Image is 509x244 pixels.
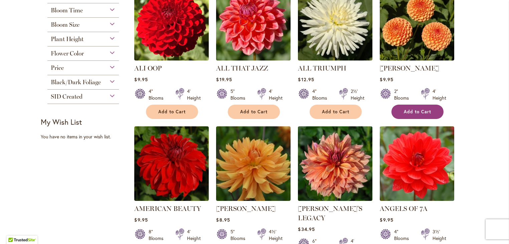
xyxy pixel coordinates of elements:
[51,79,101,86] span: Black/Dark Foliage
[433,228,446,242] div: 3½' Height
[391,105,444,119] button: Add to Cart
[298,76,314,83] span: $12.95
[312,88,331,101] div: 4" Blooms
[380,64,439,72] a: [PERSON_NAME]
[310,105,362,119] button: Add to Cart
[380,126,454,201] img: ANGELS OF 7A
[298,126,372,201] img: Andy's Legacy
[269,228,283,242] div: 4½' Height
[322,109,349,115] span: Add to Cart
[240,109,268,115] span: Add to Cart
[187,228,201,242] div: 4' Height
[216,55,291,62] a: ALL THAT JAZZ
[51,50,84,57] span: Flower Color
[216,217,230,223] span: $8.95
[230,228,249,242] div: 5" Blooms
[404,109,431,115] span: Add to Cart
[187,88,201,101] div: 4' Height
[158,109,186,115] span: Add to Cart
[216,126,291,201] img: ANDREW CHARLES
[51,35,83,43] span: Plant Height
[230,88,249,101] div: 5" Blooms
[228,105,280,119] button: Add to Cart
[51,21,79,28] span: Bloom Size
[51,64,64,72] span: Price
[134,217,148,223] span: $9.95
[41,133,130,140] div: You have no items in your wish list.
[380,205,428,213] a: ANGELS OF 7A
[134,55,209,62] a: ALI OOP
[380,217,393,223] span: $9.95
[216,76,232,83] span: $19.95
[149,88,167,101] div: 4" Blooms
[41,117,82,127] strong: My Wish List
[149,228,167,242] div: 8" Blooms
[216,196,291,202] a: ANDREW CHARLES
[298,205,362,222] a: [PERSON_NAME]'S LEGACY
[216,64,268,72] a: ALL THAT JAZZ
[394,88,413,101] div: 2" Blooms
[134,76,148,83] span: $9.95
[298,226,315,232] span: $34.95
[146,105,198,119] button: Add to Cart
[134,196,209,202] a: AMERICAN BEAUTY
[351,88,364,101] div: 2½' Height
[298,55,372,62] a: ALL TRIUMPH
[269,88,283,101] div: 4' Height
[380,55,454,62] a: AMBER QUEEN
[380,196,454,202] a: ANGELS OF 7A
[380,76,393,83] span: $9.95
[433,88,446,101] div: 4' Height
[51,7,83,14] span: Bloom Time
[134,205,201,213] a: AMERICAN BEAUTY
[51,93,82,100] span: SID Created
[394,228,413,242] div: 4" Blooms
[5,220,24,239] iframe: Launch Accessibility Center
[134,64,162,72] a: ALI OOP
[216,205,276,213] a: [PERSON_NAME]
[298,64,346,72] a: ALL TRIUMPH
[134,126,209,201] img: AMERICAN BEAUTY
[298,196,372,202] a: Andy's Legacy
